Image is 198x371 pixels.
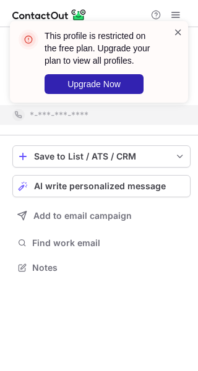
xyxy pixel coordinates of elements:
span: Notes [32,262,186,273]
button: Find work email [12,234,191,252]
img: ContactOut v5.3.10 [12,7,87,22]
img: error [19,30,38,49]
span: AI write personalized message [34,181,166,191]
div: Save to List / ATS / CRM [34,151,169,161]
button: AI write personalized message [12,175,191,197]
button: Notes [12,259,191,276]
header: This profile is restricted on the free plan. Upgrade your plan to view all profiles. [45,30,158,67]
button: Add to email campaign [12,205,191,227]
button: save-profile-one-click [12,145,191,168]
button: Upgrade Now [45,74,144,94]
span: Find work email [32,237,186,249]
span: Upgrade Now [67,79,121,89]
span: Add to email campaign [33,211,132,221]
